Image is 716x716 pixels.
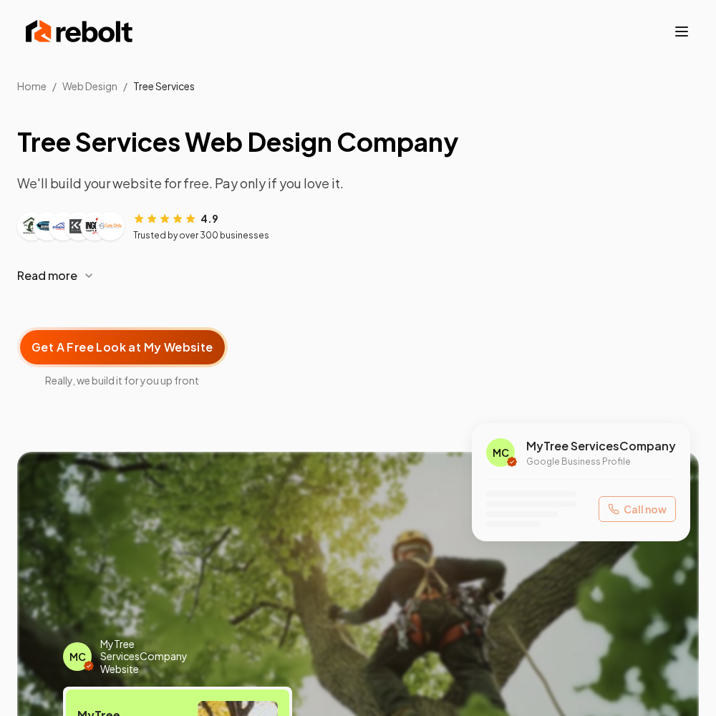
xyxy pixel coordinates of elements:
[17,127,699,156] h1: Tree Services Web Design Company
[133,79,195,92] span: Tree Services
[123,79,127,93] li: /
[69,649,86,664] span: MC
[133,230,269,241] p: Trusted by over 300 businesses
[100,638,216,676] span: My Tree Services Company Website
[52,215,74,238] img: Customer logo 3
[52,79,57,93] li: /
[17,211,699,241] article: Customer reviews
[99,215,122,238] img: Customer logo 6
[17,304,228,387] a: Get A Free Look at My WebsiteReally, we build it for you up front
[17,258,699,293] button: Read more
[17,173,699,193] p: We'll build your website for free. Pay only if you love it.
[36,215,59,238] img: Customer logo 2
[17,267,77,284] span: Read more
[20,215,43,238] img: Customer logo 1
[17,327,228,367] button: Get A Free Look at My Website
[67,215,90,238] img: Customer logo 4
[17,79,47,92] a: Home
[26,17,133,46] img: Rebolt Logo
[133,211,218,226] div: Rating: 4.9 out of 5 stars
[200,211,218,226] span: 4.9
[526,437,676,455] span: My Tree Services Company
[83,215,106,238] img: Customer logo 5
[17,212,125,241] div: Customer logos
[32,339,213,356] span: Get A Free Look at My Website
[526,456,676,468] p: Google Business Profile
[493,445,509,460] span: MC
[673,23,690,40] button: Toggle mobile menu
[17,373,228,387] span: Really, we build it for you up front
[62,79,117,92] span: Web Design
